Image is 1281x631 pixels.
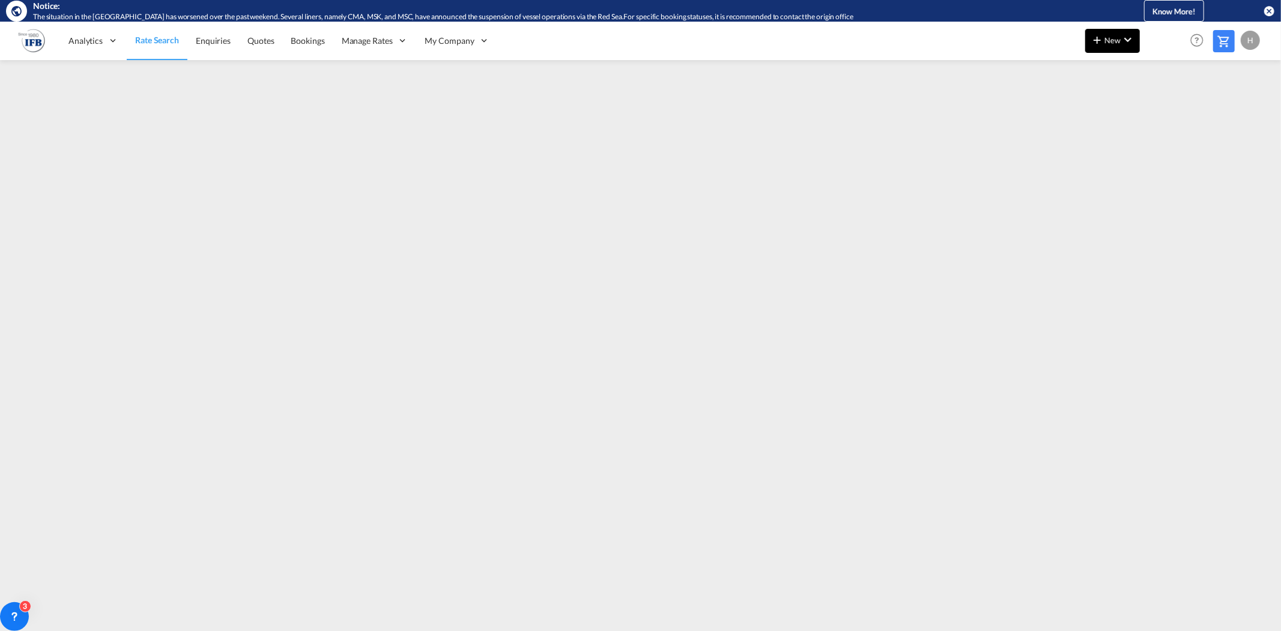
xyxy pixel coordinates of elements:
span: Enquiries [196,35,231,46]
a: Bookings [283,21,333,60]
md-icon: icon-chevron-down [1121,32,1135,47]
div: Manage Rates [333,21,417,60]
div: H [1241,31,1260,50]
img: b628ab10256c11eeb52753acbc15d091.png [18,27,45,54]
span: My Company [425,35,474,47]
button: icon-close-circle [1263,5,1275,17]
md-icon: icon-plus 400-fg [1090,32,1104,47]
button: icon-plus 400-fgNewicon-chevron-down [1085,29,1140,53]
div: Analytics [60,21,127,60]
div: Help [1187,30,1213,52]
span: Know More! [1152,7,1196,16]
a: Enquiries [187,21,239,60]
span: Bookings [291,35,325,46]
a: Rate Search [127,21,187,60]
span: Help [1187,30,1207,50]
a: Quotes [239,21,282,60]
span: Analytics [68,35,103,47]
span: Rate Search [135,35,179,45]
div: My Company [417,21,498,60]
span: Quotes [247,35,274,46]
div: The situation in the Red Sea has worsened over the past weekend. Several liners, namely CMA, MSK,... [33,12,1085,22]
span: New [1090,35,1135,45]
md-icon: icon-earth [11,5,23,17]
span: Manage Rates [342,35,393,47]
